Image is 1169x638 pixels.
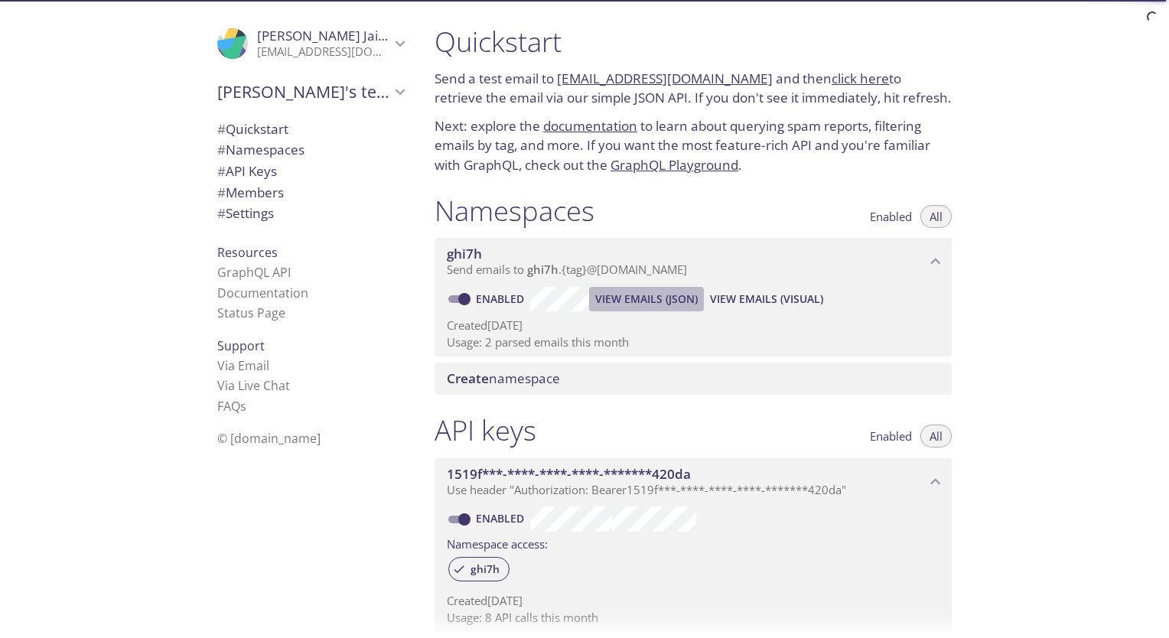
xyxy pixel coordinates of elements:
[217,120,288,138] span: Quickstart
[447,610,939,626] p: Usage: 8 API calls this month
[217,120,226,138] span: #
[217,141,304,158] span: Namespaces
[217,81,390,103] span: [PERSON_NAME]'s team
[217,377,290,394] a: Via Live Chat
[435,238,952,285] div: ghi7h namespace
[920,425,952,448] button: All
[217,204,274,222] span: Settings
[217,357,269,374] a: Via Email
[205,139,416,161] div: Namespaces
[595,290,698,308] span: View Emails (JSON)
[861,205,921,228] button: Enabled
[435,363,952,395] div: Create namespace
[217,285,308,301] a: Documentation
[543,117,637,135] a: documentation
[710,290,823,308] span: View Emails (Visual)
[861,425,921,448] button: Enabled
[217,264,291,281] a: GraphQL API
[217,184,226,201] span: #
[447,369,489,387] span: Create
[240,398,246,415] span: s
[474,291,530,306] a: Enabled
[435,413,536,448] h1: API keys
[217,244,278,261] span: Resources
[217,304,285,321] a: Status Page
[205,72,416,112] div: Anand's team
[217,398,246,415] a: FAQ
[461,562,509,576] span: ghi7h
[217,337,265,354] span: Support
[217,162,277,180] span: API Keys
[920,205,952,228] button: All
[217,430,321,447] span: © [DOMAIN_NAME]
[257,27,405,44] span: [PERSON_NAME] Jaiswal
[448,557,510,581] div: ghi7h
[217,184,284,201] span: Members
[447,532,548,554] label: Namespace access:
[205,119,416,140] div: Quickstart
[447,245,482,262] span: ghi7h
[217,141,226,158] span: #
[557,70,773,87] a: [EMAIL_ADDRESS][DOMAIN_NAME]
[205,161,416,182] div: API Keys
[435,194,594,228] h1: Namespaces
[447,262,687,277] span: Send emails to . {tag} @[DOMAIN_NAME]
[447,593,939,609] p: Created [DATE]
[435,116,952,175] p: Next: explore the to learn about querying spam reports, filtering emails by tag, and more. If you...
[435,24,952,59] h1: Quickstart
[217,162,226,180] span: #
[447,369,560,387] span: namespace
[205,18,416,69] div: Anand Jaiswal
[527,262,558,277] span: ghi7h
[447,334,939,350] p: Usage: 2 parsed emails this month
[205,203,416,224] div: Team Settings
[704,287,829,311] button: View Emails (Visual)
[832,70,889,87] a: click here
[611,156,738,174] a: GraphQL Playground
[435,69,952,108] p: Send a test email to and then to retrieve the email via our simple JSON API. If you don't see it ...
[257,44,390,60] p: [EMAIL_ADDRESS][DOMAIN_NAME]
[205,182,416,203] div: Members
[474,511,530,526] a: Enabled
[589,287,704,311] button: View Emails (JSON)
[447,317,939,334] p: Created [DATE]
[217,204,226,222] span: #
